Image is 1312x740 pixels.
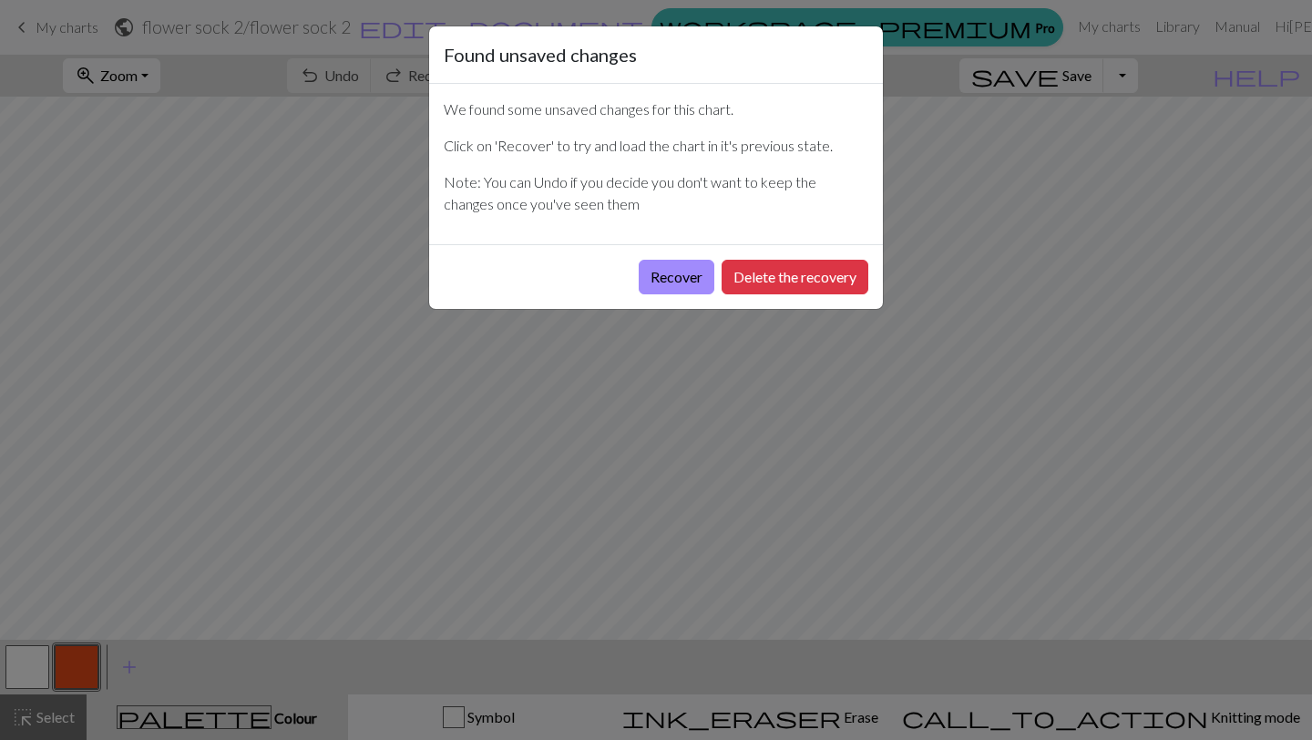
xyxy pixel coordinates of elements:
[639,260,714,294] button: Recover
[444,41,637,68] h5: Found unsaved changes
[444,171,868,215] p: Note: You can Undo if you decide you don't want to keep the changes once you've seen them
[444,135,868,157] p: Click on 'Recover' to try and load the chart in it's previous state.
[444,98,868,120] p: We found some unsaved changes for this chart.
[722,260,868,294] button: Delete the recovery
